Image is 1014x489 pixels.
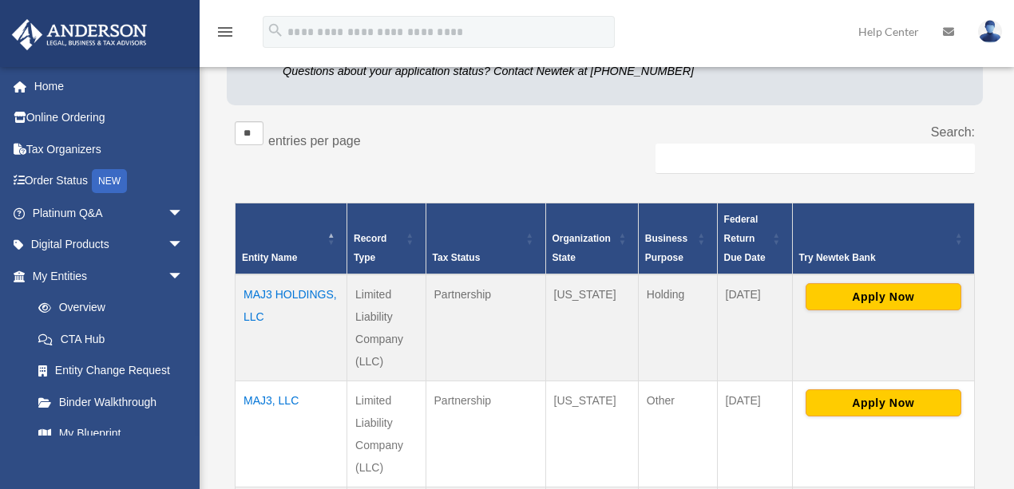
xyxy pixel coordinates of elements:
[11,260,200,292] a: My Entitiesarrow_drop_down
[638,203,717,274] th: Business Purpose: Activate to sort
[22,292,192,324] a: Overview
[216,28,235,41] a: menu
[354,233,386,263] span: Record Type
[242,252,297,263] span: Entity Name
[806,283,961,310] button: Apply Now
[236,203,347,274] th: Entity Name: Activate to invert sorting
[799,248,950,267] div: Try Newtek Bank
[11,70,208,102] a: Home
[347,274,426,381] td: Limited Liability Company (LLC)
[433,252,481,263] span: Tax Status
[168,197,200,230] span: arrow_drop_down
[168,260,200,293] span: arrow_drop_down
[545,381,638,487] td: [US_STATE]
[426,203,545,274] th: Tax Status: Activate to sort
[267,22,284,39] i: search
[236,381,347,487] td: MAJ3, LLC
[216,22,235,41] i: menu
[236,274,347,381] td: MAJ3 HOLDINGS, LLC
[22,386,200,418] a: Binder Walkthrough
[11,229,208,261] a: Digital Productsarrow_drop_down
[268,134,361,148] label: entries per page
[92,169,127,193] div: NEW
[7,19,152,50] img: Anderson Advisors Platinum Portal
[347,203,426,274] th: Record Type: Activate to sort
[283,61,746,81] p: Questions about your application status? Contact Newtek at [PHONE_NUMBER]
[978,20,1002,43] img: User Pic
[545,274,638,381] td: [US_STATE]
[717,203,792,274] th: Federal Return Due Date: Activate to sort
[347,381,426,487] td: Limited Liability Company (LLC)
[717,381,792,487] td: [DATE]
[931,125,975,139] label: Search:
[11,133,208,165] a: Tax Organizers
[22,323,200,355] a: CTA Hub
[724,214,766,263] span: Federal Return Due Date
[11,102,208,134] a: Online Ordering
[426,381,545,487] td: Partnership
[426,274,545,381] td: Partnership
[806,389,961,416] button: Apply Now
[545,203,638,274] th: Organization State: Activate to sort
[11,165,208,198] a: Order StatusNEW
[22,418,200,450] a: My Blueprint
[638,381,717,487] td: Other
[645,233,687,263] span: Business Purpose
[792,203,974,274] th: Try Newtek Bank : Activate to sort
[553,233,611,263] span: Organization State
[22,355,200,387] a: Entity Change Request
[638,274,717,381] td: Holding
[168,229,200,262] span: arrow_drop_down
[717,274,792,381] td: [DATE]
[11,197,208,229] a: Platinum Q&Aarrow_drop_down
